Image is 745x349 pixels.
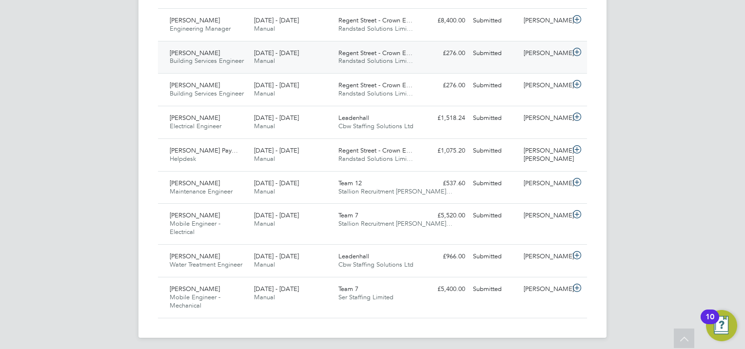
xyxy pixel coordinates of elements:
[170,187,233,195] span: Maintenance Engineer
[338,252,369,260] span: Leadenhall
[520,78,570,94] div: [PERSON_NAME]
[469,143,520,159] div: Submitted
[469,208,520,224] div: Submitted
[254,187,275,195] span: Manual
[469,13,520,29] div: Submitted
[254,114,299,122] span: [DATE] - [DATE]
[418,175,469,192] div: £537.60
[469,175,520,192] div: Submitted
[706,317,714,330] div: 10
[520,143,570,167] div: [PERSON_NAME] [PERSON_NAME]
[254,49,299,57] span: [DATE] - [DATE]
[170,24,231,33] span: Engineering Manager
[418,281,469,297] div: £5,400.00
[170,146,238,155] span: [PERSON_NAME] Pay…
[706,310,737,341] button: Open Resource Center, 10 new notifications
[170,293,220,310] span: Mobile Engineer - Mechanical
[338,187,452,195] span: Stallion Recruitment [PERSON_NAME]…
[254,155,275,163] span: Manual
[254,260,275,269] span: Manual
[520,281,570,297] div: [PERSON_NAME]
[469,78,520,94] div: Submitted
[170,155,196,163] span: Helpdesk
[520,249,570,265] div: [PERSON_NAME]
[170,219,220,236] span: Mobile Engineer - Electrical
[254,252,299,260] span: [DATE] - [DATE]
[170,179,220,187] span: [PERSON_NAME]
[338,146,412,155] span: Regent Street - Crown E…
[418,110,469,126] div: £1,518.24
[338,16,412,24] span: Regent Street - Crown E…
[469,281,520,297] div: Submitted
[170,252,220,260] span: [PERSON_NAME]
[254,122,275,130] span: Manual
[254,16,299,24] span: [DATE] - [DATE]
[520,13,570,29] div: [PERSON_NAME]
[418,249,469,265] div: £966.00
[170,16,220,24] span: [PERSON_NAME]
[338,179,362,187] span: Team 12
[418,78,469,94] div: £276.00
[254,146,299,155] span: [DATE] - [DATE]
[520,45,570,61] div: [PERSON_NAME]
[338,285,358,293] span: Team 7
[254,81,299,89] span: [DATE] - [DATE]
[170,122,221,130] span: Electrical Engineer
[469,45,520,61] div: Submitted
[338,57,413,65] span: Randstad Solutions Limi…
[254,293,275,301] span: Manual
[338,114,369,122] span: Leadenhall
[338,219,452,228] span: Stallion Recruitment [PERSON_NAME]…
[469,110,520,126] div: Submitted
[520,208,570,224] div: [PERSON_NAME]
[254,285,299,293] span: [DATE] - [DATE]
[170,114,220,122] span: [PERSON_NAME]
[418,208,469,224] div: £5,520.00
[338,293,393,301] span: Ser Staffing Limited
[170,89,244,97] span: Building Services Engineer
[170,285,220,293] span: [PERSON_NAME]
[254,24,275,33] span: Manual
[254,57,275,65] span: Manual
[254,211,299,219] span: [DATE] - [DATE]
[254,89,275,97] span: Manual
[338,24,413,33] span: Randstad Solutions Limi…
[254,179,299,187] span: [DATE] - [DATE]
[254,219,275,228] span: Manual
[418,143,469,159] div: £1,075.20
[170,260,242,269] span: Water Treatment Engineer
[170,57,244,65] span: Building Services Engineer
[418,45,469,61] div: £276.00
[338,89,413,97] span: Randstad Solutions Limi…
[469,249,520,265] div: Submitted
[170,49,220,57] span: [PERSON_NAME]
[338,155,413,163] span: Randstad Solutions Limi…
[338,211,358,219] span: Team 7
[520,175,570,192] div: [PERSON_NAME]
[170,81,220,89] span: [PERSON_NAME]
[338,260,413,269] span: Cbw Staffing Solutions Ltd
[170,211,220,219] span: [PERSON_NAME]
[520,110,570,126] div: [PERSON_NAME]
[418,13,469,29] div: £8,400.00
[338,122,413,130] span: Cbw Staffing Solutions Ltd
[338,49,412,57] span: Regent Street - Crown E…
[338,81,412,89] span: Regent Street - Crown E…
